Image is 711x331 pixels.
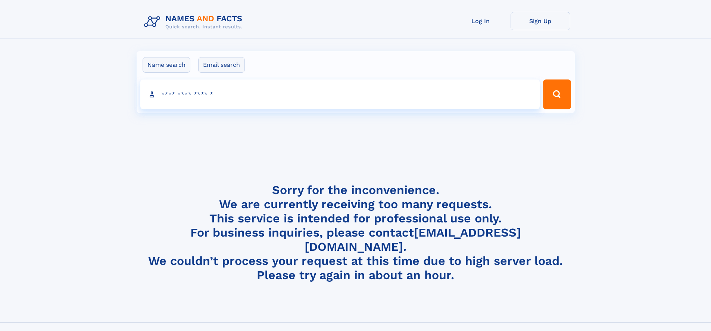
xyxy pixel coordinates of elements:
[141,183,570,282] h4: Sorry for the inconvenience. We are currently receiving too many requests. This service is intend...
[141,12,249,32] img: Logo Names and Facts
[305,225,521,254] a: [EMAIL_ADDRESS][DOMAIN_NAME]
[451,12,511,30] a: Log In
[543,79,571,109] button: Search Button
[511,12,570,30] a: Sign Up
[198,57,245,73] label: Email search
[140,79,540,109] input: search input
[143,57,190,73] label: Name search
